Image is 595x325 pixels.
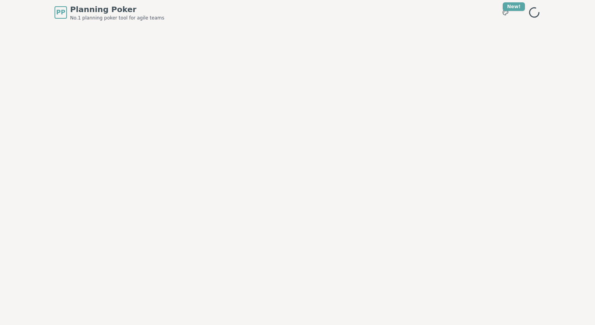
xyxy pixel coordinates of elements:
div: New! [503,2,525,11]
span: No.1 planning poker tool for agile teams [70,15,164,21]
span: Planning Poker [70,4,164,15]
span: PP [56,8,65,17]
button: New! [498,5,512,19]
a: PPPlanning PokerNo.1 planning poker tool for agile teams [55,4,164,21]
